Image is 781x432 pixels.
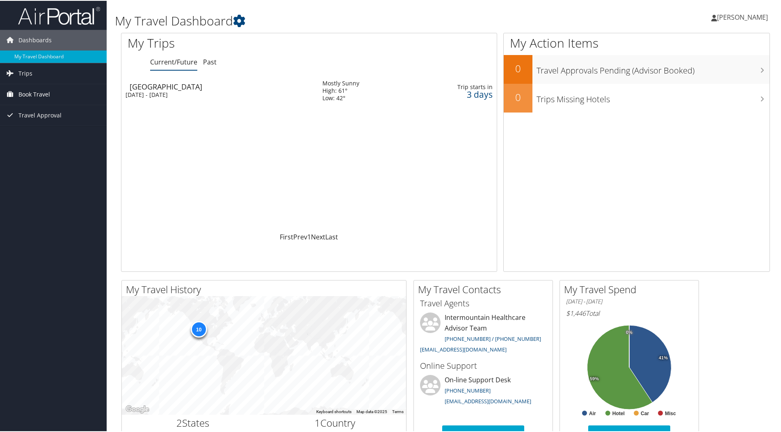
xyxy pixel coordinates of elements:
[315,415,320,429] span: 1
[124,403,151,414] a: Open this area in Google Maps (opens a new window)
[445,334,541,342] a: [PHONE_NUMBER] / [PHONE_NUMBER]
[325,232,338,241] a: Last
[150,57,197,66] a: Current/Future
[18,104,62,125] span: Travel Approval
[717,12,768,21] span: [PERSON_NAME]
[420,359,546,371] h3: Online Support
[356,409,387,413] span: Map data ©2025
[130,82,314,90] div: [GEOGRAPHIC_DATA]
[416,312,550,356] li: Intermountain Healthcare Advisor Team
[659,355,668,360] tspan: 41%
[190,320,207,337] div: 10
[18,83,50,104] span: Book Travel
[416,374,550,408] li: On-line Support Desk
[589,410,596,416] text: Air
[280,232,293,241] a: First
[590,376,599,381] tspan: 59%
[124,403,151,414] img: Google
[128,415,258,429] h2: States
[418,282,553,296] h2: My Travel Contacts
[316,408,352,414] button: Keyboard shortcuts
[445,386,491,393] a: [PHONE_NUMBER]
[270,415,400,429] h2: Country
[420,345,507,352] a: [EMAIL_ADDRESS][DOMAIN_NAME]
[626,329,633,334] tspan: 0%
[612,410,625,416] text: Hotel
[504,83,770,112] a: 0Trips Missing Hotels
[641,410,649,416] text: Car
[537,60,770,76] h3: Travel Approvals Pending (Advisor Booked)
[176,415,182,429] span: 2
[18,5,100,25] img: airportal-logo.png
[566,308,586,317] span: $1,446
[504,54,770,83] a: 0Travel Approvals Pending (Advisor Booked)
[420,297,546,308] h3: Travel Agents
[293,232,307,241] a: Prev
[504,34,770,51] h1: My Action Items
[665,410,676,416] text: Misc
[322,86,359,94] div: High: 61°
[425,83,493,90] div: Trip starts in
[504,61,532,75] h2: 0
[445,397,531,404] a: [EMAIL_ADDRESS][DOMAIN_NAME]
[128,34,334,51] h1: My Trips
[18,29,52,50] span: Dashboards
[307,232,311,241] a: 1
[392,409,404,413] a: Terms (opens in new tab)
[115,11,556,29] h1: My Travel Dashboard
[203,57,217,66] a: Past
[322,94,359,101] div: Low: 42°
[425,90,493,97] div: 3 days
[711,4,776,29] a: [PERSON_NAME]
[322,79,359,86] div: Mostly Sunny
[126,90,310,98] div: [DATE] - [DATE]
[126,282,406,296] h2: My Travel History
[564,282,699,296] h2: My Travel Spend
[504,90,532,103] h2: 0
[566,297,692,305] h6: [DATE] - [DATE]
[18,62,32,83] span: Trips
[566,308,692,317] h6: Total
[537,89,770,104] h3: Trips Missing Hotels
[311,232,325,241] a: Next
